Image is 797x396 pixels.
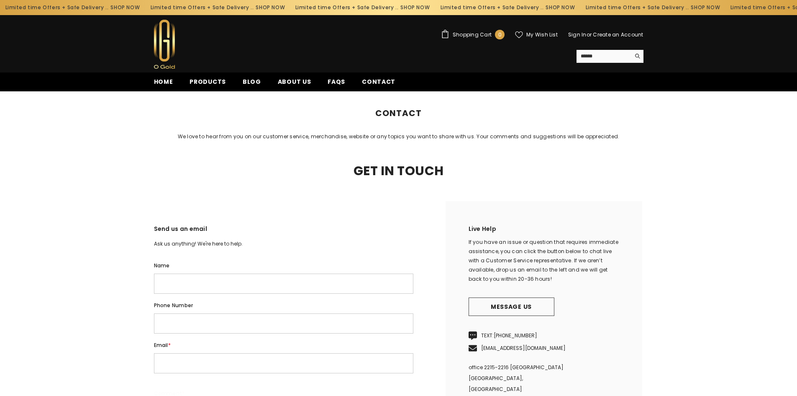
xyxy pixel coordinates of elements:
[234,77,269,91] a: Blog
[593,31,643,38] a: Create an Account
[154,341,413,350] label: Email
[587,31,592,38] span: or
[397,3,426,12] a: SHOP NOW
[481,332,537,339] span: TEXT:
[481,344,566,352] a: [EMAIL_ADDRESS][DOMAIN_NAME]
[687,3,716,12] a: SHOP NOW
[154,224,413,239] h3: Send us an email
[375,91,390,101] a: Home
[107,3,136,12] a: SHOP NOW
[494,332,537,339] a: [PHONE_NUMBER]
[146,77,182,91] a: Home
[362,78,395,86] span: Contact
[453,32,492,37] span: Shopping Cart
[278,78,311,86] span: About us
[190,78,226,86] span: Products
[181,77,234,91] a: Products
[328,78,345,86] span: FAQs
[154,261,413,270] label: Name
[576,1,721,14] div: Limited time Offers + Safe Delivery ..
[431,1,577,14] div: Limited time Offers + Safe Delivery ..
[630,50,643,62] button: Search
[469,238,619,284] div: If you have an issue or question that requires immediate assistance, you can click the button bel...
[154,78,173,86] span: Home
[243,78,261,86] span: Blog
[269,77,320,91] a: About us
[252,3,281,12] a: SHOP NOW
[400,91,422,101] span: Contact
[154,20,175,69] img: Ogold Shop
[469,298,554,316] a: Message us
[577,50,643,63] summary: Search
[498,30,502,39] span: 0
[154,239,413,248] p: Ask us anything! We're here to help.
[154,301,413,310] label: Phone number
[319,77,354,91] a: FAQs
[141,1,286,14] div: Limited time Offers + Safe Delivery ..
[286,1,431,14] div: Limited time Offers + Safe Delivery ..
[469,224,619,238] h2: Live Help
[568,31,587,38] a: Sign In
[441,30,505,39] a: Shopping Cart
[148,165,650,177] h2: Get In Touch
[515,31,558,39] a: My Wish List
[542,3,571,12] a: SHOP NOW
[526,32,558,37] span: My Wish List
[354,77,404,91] a: Contact
[469,362,619,395] p: office 2215-2216 [GEOGRAPHIC_DATA] [GEOGRAPHIC_DATA], [GEOGRAPHIC_DATA]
